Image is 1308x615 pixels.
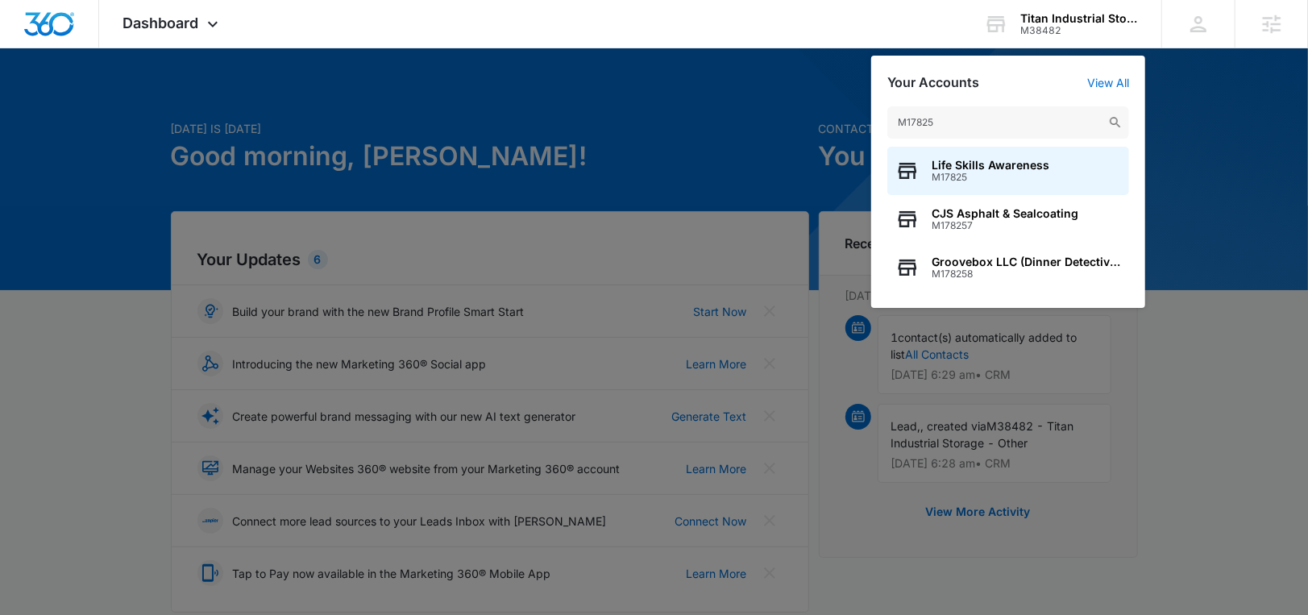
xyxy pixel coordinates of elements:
[887,106,1129,139] input: Search Accounts
[932,172,1049,183] span: M17825
[887,75,979,90] h2: Your Accounts
[887,195,1129,243] button: CJS Asphalt & SealcoatingM178257
[932,268,1121,280] span: M178258
[887,243,1129,292] button: Groovebox LLC (Dinner Detective Cincinnati)M178258
[887,147,1129,195] button: Life Skills AwarenessM17825
[1087,76,1129,89] a: View All
[932,207,1078,220] span: CJS Asphalt & Sealcoating
[123,15,199,31] span: Dashboard
[932,220,1078,231] span: M178257
[1020,25,1138,36] div: account id
[1020,12,1138,25] div: account name
[932,256,1121,268] span: Groovebox LLC (Dinner Detective Cincinnati)
[932,159,1049,172] span: Life Skills Awareness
